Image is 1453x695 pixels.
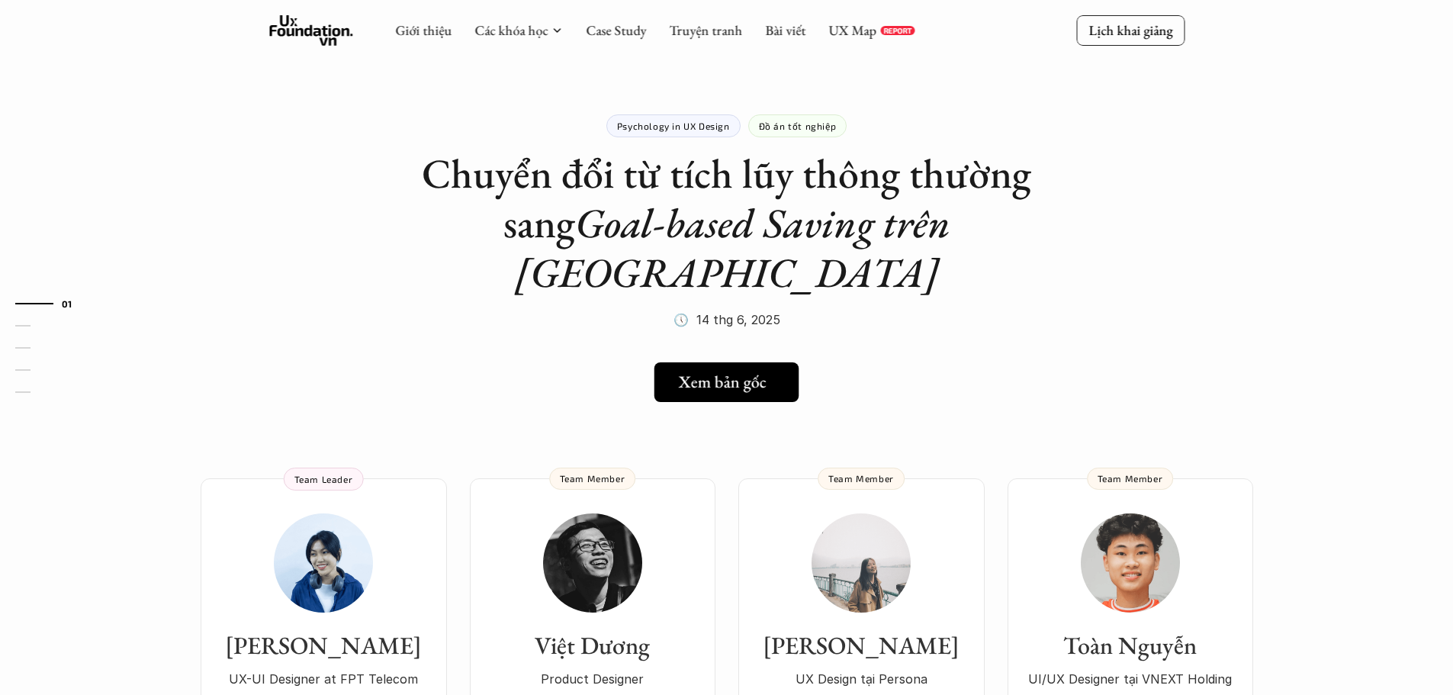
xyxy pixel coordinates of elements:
[880,26,915,35] a: REPORT
[62,298,72,308] strong: 01
[669,21,742,39] a: Truyện tranh
[560,473,625,484] p: Team Member
[679,372,767,392] h5: Xem bản gốc
[828,473,894,484] p: Team Member
[883,26,911,35] p: REPORT
[1098,473,1163,484] p: Team Member
[1088,21,1172,39] p: Lịch khai giảng
[754,631,969,660] h3: [PERSON_NAME]
[586,21,646,39] a: Case Study
[673,308,780,331] p: 🕔 14 thg 6, 2025
[515,196,960,299] em: Goal-based Saving trên [GEOGRAPHIC_DATA]
[754,668,969,690] p: UX Design tại Persona
[765,21,805,39] a: Bài viết
[216,668,432,690] p: UX-UI Designer at FPT Telecom
[422,149,1032,297] h1: Chuyển đổi từ tích lũy thông thường sang
[617,121,730,131] p: Psychology in UX Design
[395,21,452,39] a: Giới thiệu
[485,668,700,690] p: Product Designer
[828,21,876,39] a: UX Map
[485,631,700,660] h3: Việt Dương
[1076,15,1185,45] a: Lịch khai giảng
[15,294,88,313] a: 01
[654,362,799,402] a: Xem bản gốc
[216,631,432,660] h3: [PERSON_NAME]
[1023,631,1238,660] h3: Toàn Nguyễn
[759,121,837,131] p: Đồ án tốt nghiệp
[1023,668,1238,690] p: UI/UX Designer tại VNEXT Holding
[294,474,353,484] p: Team Leader
[474,21,548,39] a: Các khóa học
